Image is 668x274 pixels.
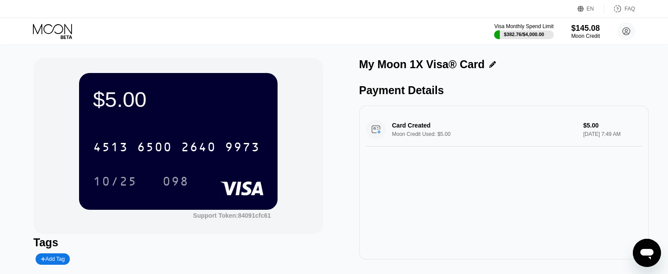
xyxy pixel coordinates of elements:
div: 4513 [93,141,128,155]
div: 9973 [225,141,260,155]
iframe: Button to launch messaging window [633,239,661,267]
div: $382.76 / $4,000.00 [504,32,544,37]
div: 2640 [181,141,216,155]
div: Payment Details [359,84,649,97]
div: EN [587,6,594,12]
div: EN [578,4,604,13]
div: $145.08 [571,24,600,33]
div: Add Tag [36,253,70,265]
div: Visa Monthly Spend Limit$382.76/$4,000.00 [494,23,553,39]
div: 4513650026409973 [88,136,265,158]
div: My Moon 1X Visa® Card [359,58,485,71]
div: Tags [33,236,323,249]
div: Moon Credit [571,33,600,39]
div: FAQ [625,6,635,12]
div: Support Token: 84091cfc61 [193,212,271,219]
div: $145.08Moon Credit [571,24,600,39]
div: FAQ [604,4,635,13]
div: Add Tag [41,256,65,262]
div: Support Token:84091cfc61 [193,212,271,219]
div: $5.00 [93,87,264,112]
div: 098 [156,170,195,192]
div: 10/25 [93,175,137,190]
div: 10/25 [87,170,144,192]
div: Visa Monthly Spend Limit [494,23,553,29]
div: 098 [162,175,189,190]
div: 6500 [137,141,172,155]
